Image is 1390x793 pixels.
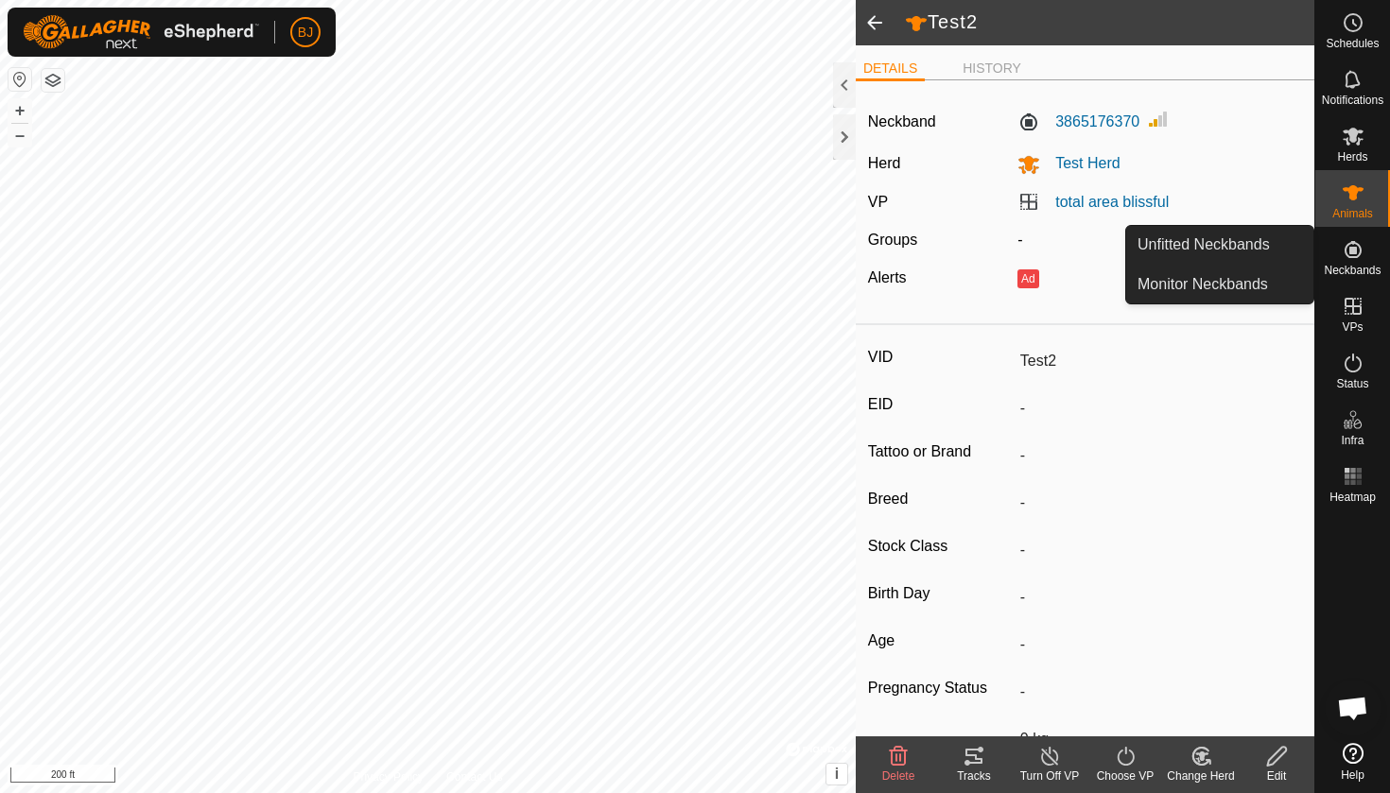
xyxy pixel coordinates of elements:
[1040,155,1120,171] span: Test Herd
[868,487,1013,511] label: Breed
[1087,767,1163,784] div: Choose VP
[298,23,313,43] span: BJ
[882,769,915,783] span: Delete
[835,766,839,782] span: i
[9,99,31,122] button: +
[1324,265,1381,276] span: Neckbands
[868,534,1013,559] label: Stock Class
[1325,680,1381,736] div: Open chat
[1326,38,1379,49] span: Schedules
[1315,735,1390,788] a: Help
[868,392,1013,417] label: EID
[1138,273,1268,296] span: Monitor Neckbands
[868,155,901,171] label: Herd
[1337,151,1367,163] span: Herds
[353,768,424,785] a: Privacy Policy
[1336,378,1368,389] span: Status
[1342,321,1363,333] span: VPs
[868,581,1013,606] label: Birth Day
[868,269,907,285] label: Alerts
[1126,226,1313,264] a: Unfitted Neckbands
[868,345,1013,370] label: VID
[1126,266,1313,303] a: Monitor Neckbands
[42,69,64,92] button: Map Layers
[955,59,1029,78] li: HISTORY
[868,440,1013,464] label: Tattoo or Brand
[9,124,31,147] button: –
[1055,194,1169,210] a: total area blissful
[868,232,917,248] label: Groups
[446,768,502,785] a: Contact Us
[826,764,847,784] button: i
[1017,269,1038,288] button: Ad
[868,111,936,133] label: Neckband
[1332,208,1373,219] span: Animals
[868,194,888,210] label: VP
[1010,229,1310,251] div: -
[1341,435,1364,446] span: Infra
[1341,769,1364,781] span: Help
[1012,767,1087,784] div: Turn Off VP
[905,10,1314,35] h2: Test2
[936,767,1012,784] div: Tracks
[868,676,1013,700] label: Pregnancy Status
[1138,233,1270,256] span: Unfitted Neckbands
[1329,491,1376,503] span: Heatmap
[1163,767,1239,784] div: Change Herd
[856,59,925,81] li: DETAILS
[1147,108,1170,130] img: Signal strength
[868,723,1013,763] label: Weight
[9,68,31,91] button: Reset Map
[23,15,259,49] img: Gallagher Logo
[868,629,1013,653] label: Age
[1017,111,1139,133] label: 3865176370
[1239,767,1314,784] div: Edit
[1322,95,1383,106] span: Notifications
